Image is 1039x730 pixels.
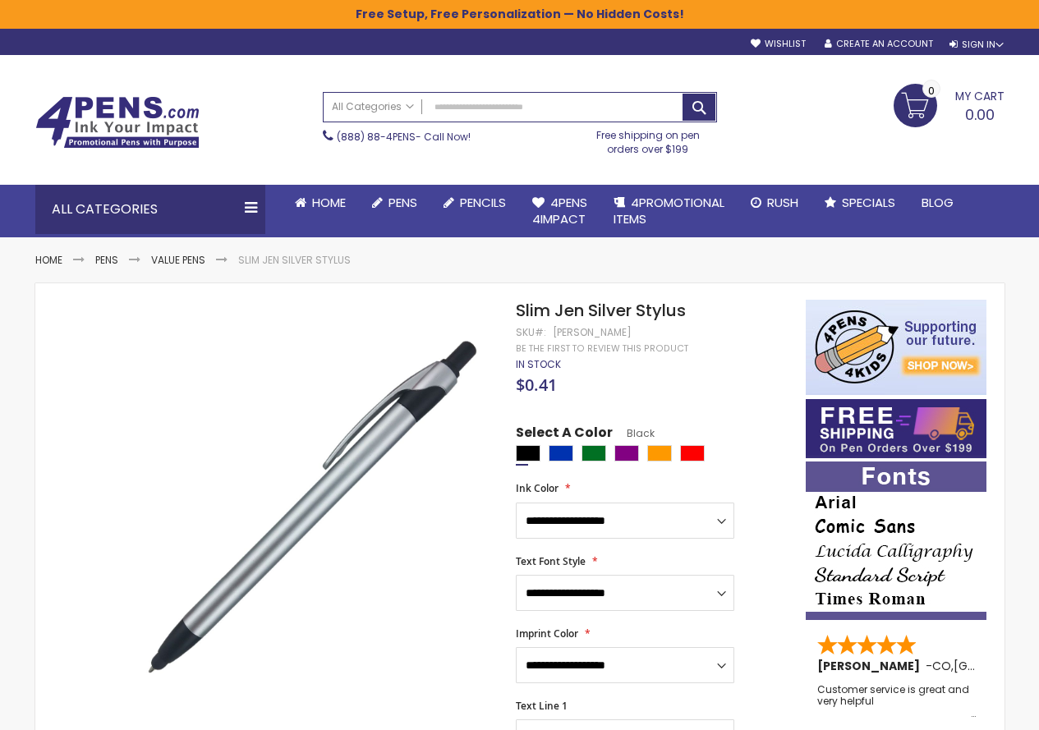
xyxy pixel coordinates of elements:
span: Pens [388,194,417,211]
img: slim_jen_silver_side_blk_1.jpg [119,324,494,699]
span: Pencils [460,194,506,211]
span: 4Pens 4impact [532,194,587,227]
span: 0.00 [965,104,995,125]
a: (888) 88-4PENS [337,130,416,144]
a: Pens [359,185,430,221]
span: All Categories [332,100,414,113]
strong: SKU [516,325,546,339]
span: - Call Now! [337,130,471,144]
img: font-personalization-examples [806,461,986,620]
span: 0 [928,83,935,99]
img: Free shipping on orders over $199 [806,399,986,458]
span: Select A Color [516,424,613,446]
div: Orange [647,445,672,461]
span: [PERSON_NAME] [817,658,926,674]
a: Home [282,185,359,221]
a: Pens [95,253,118,267]
div: Customer service is great and very helpful [817,684,977,719]
span: Ink Color [516,481,559,495]
span: Specials [842,194,895,211]
div: Black [516,445,540,461]
img: 4pens 4 kids [806,300,986,395]
span: $0.41 [516,374,557,396]
span: 4PROMOTIONAL ITEMS [614,194,724,227]
a: Home [35,253,62,267]
a: Value Pens [151,253,205,267]
img: 4Pens Custom Pens and Promotional Products [35,96,200,149]
a: All Categories [324,93,422,120]
a: Wishlist [751,38,806,50]
div: Availability [516,358,561,371]
span: Text Line 1 [516,699,568,713]
a: Pencils [430,185,519,221]
a: 4PROMOTIONALITEMS [600,185,738,238]
a: 4Pens4impact [519,185,600,238]
div: Purple [614,445,639,461]
span: In stock [516,357,561,371]
a: Create an Account [825,38,933,50]
span: Imprint Color [516,627,578,640]
li: Slim Jen Silver Stylus [238,254,351,267]
span: CO [932,658,951,674]
div: Green [582,445,606,461]
a: Specials [811,185,908,221]
div: Red [680,445,705,461]
span: Rush [767,194,798,211]
span: Blog [922,194,954,211]
span: Slim Jen Silver Stylus [516,299,686,322]
span: Home [312,194,346,211]
a: Blog [908,185,967,221]
div: Free shipping on pen orders over $199 [579,122,717,155]
a: 0.00 0 [894,84,1005,125]
div: Blue [549,445,573,461]
span: Black [613,426,655,440]
a: Rush [738,185,811,221]
div: [PERSON_NAME] [553,326,632,339]
span: Text Font Style [516,554,586,568]
div: All Categories [35,185,265,234]
a: Be the first to review this product [516,342,688,355]
div: Sign In [949,39,1004,51]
